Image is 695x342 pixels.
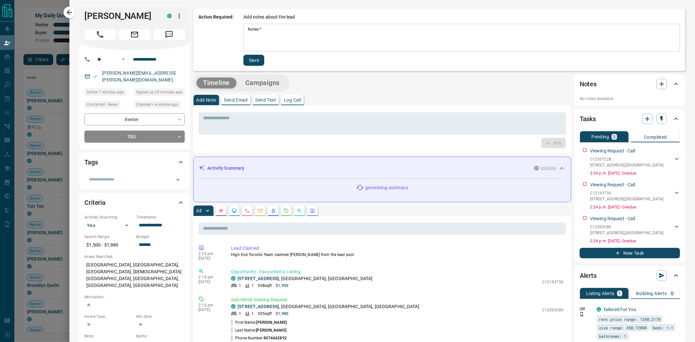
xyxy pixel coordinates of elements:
[590,156,664,162] p: C12357228
[232,208,237,213] svg: Lead Browsing Activity
[252,311,254,317] p: 1
[238,304,279,309] a: [STREET_ADDRESS]
[284,98,301,102] p: Log Call
[580,248,680,258] button: New Task
[590,230,664,236] p: [STREET_ADDRESS] , [GEOGRAPHIC_DATA]
[136,101,178,108] span: Claimed < a minute ago
[136,214,185,220] p: Timeframe:
[618,291,621,296] p: 1
[590,215,635,222] p: Viewing Request - Call
[590,196,664,202] p: [STREET_ADDRESS] , [GEOGRAPHIC_DATA]
[84,157,98,167] h2: Tags
[84,89,131,98] div: Fri Sep 12 2025
[580,96,680,102] p: No notes available
[238,275,372,282] p: , [GEOGRAPHIC_DATA], [GEOGRAPHIC_DATA]
[271,208,276,213] svg: Listing Alerts
[219,208,224,213] svg: Notes
[84,240,133,250] p: $1,500 - $1,980
[198,307,221,312] p: [DATE]
[590,181,635,188] p: Viewing Request - Call
[84,220,133,231] div: Yes
[84,214,133,220] p: Actively Searching:
[613,135,615,139] p: 3
[207,165,244,172] p: Activity Summary
[256,320,287,325] span: [PERSON_NAME]
[590,223,680,237] div: C12393589[STREET_ADDRESS],[GEOGRAPHIC_DATA]
[542,279,563,285] p: C12193750
[239,283,241,289] p: 1
[224,98,248,102] p: Send Email
[590,189,680,203] div: C12193750[STREET_ADDRESS],[GEOGRAPHIC_DATA]
[603,307,636,312] a: Tailored For You
[84,113,185,125] div: Renter
[198,303,221,307] p: 2:16 pm
[580,114,596,124] h2: Tasks
[231,276,236,281] div: condos.ca
[590,170,680,176] p: 2:24 p.m. [DATE] - Overdue
[173,175,182,184] button: Open
[252,283,254,289] p: 1
[653,324,673,331] span: beds: 1-1
[239,78,286,88] button: Campaigns
[153,29,185,40] span: Message
[198,275,221,279] p: 2:19 pm
[196,78,236,88] button: Timeline
[586,291,615,296] p: Listing Alerts
[580,268,680,283] div: Alerts
[590,204,680,210] p: 2:24 p.m. [DATE] - Overdue
[590,238,680,244] p: 2:24 p.m. [DATE] - Overdue
[276,283,288,289] p: $1,950
[199,162,566,174] div: Activity Summary
[231,245,563,252] p: Lead Claimed
[84,314,133,320] p: Home Type:
[84,254,185,260] p: Areas Searched:
[590,190,664,196] p: C12193750
[580,306,593,312] p: Off
[84,294,185,300] p: Motivation:
[119,29,150,40] span: Email
[238,276,279,281] a: [STREET_ADDRESS]
[84,195,185,210] div: Criteria
[258,311,272,317] p: 505 sqft
[671,291,673,296] p: 0
[365,184,408,191] p: generating summary
[134,101,185,110] div: Fri Sep 12 2025
[243,55,264,66] button: Save
[231,252,563,258] p: High End Toronto Team claimed [PERSON_NAME] from the lead pool
[198,256,221,261] p: [DATE]
[231,268,563,275] p: Opportunity - Favourited a Listing
[102,70,176,82] a: [PERSON_NAME][EMAIL_ADDRESS][PERSON_NAME][DOMAIN_NAME]
[136,234,185,240] p: Budget:
[243,14,295,21] p: Add notes about the lead
[644,135,667,139] p: Completed
[284,208,289,213] svg: Requests
[231,320,287,325] p: First Name:
[255,98,276,102] p: Send Text
[84,131,185,143] div: TBD
[580,79,597,89] h2: Notes
[196,208,201,213] p: All
[580,111,680,127] div: Tasks
[136,333,185,339] p: Baths:
[238,303,419,310] p: , [GEOGRAPHIC_DATA], [GEOGRAPHIC_DATA], [GEOGRAPHIC_DATA]
[258,283,272,289] p: 508 sqft
[84,333,133,339] p: Beds:
[276,311,288,317] p: $1,980
[231,327,286,333] p: Last Name:
[256,328,286,333] span: [PERSON_NAME]
[196,98,216,102] p: Add Note
[231,335,287,341] p: Phone Number:
[580,270,597,281] h2: Alerts
[258,208,263,213] svg: Emails
[245,208,250,213] svg: Calls
[591,135,609,139] p: Pending
[297,208,302,213] svg: Opportunities
[84,260,185,291] p: [GEOGRAPHIC_DATA], [GEOGRAPHIC_DATA], [GEOGRAPHIC_DATA], [DEMOGRAPHIC_DATA][GEOGRAPHIC_DATA], [GE...
[136,89,182,95] span: Signed up 23 minutes ago
[310,208,315,213] svg: Agent Actions
[590,155,680,169] div: C12357228[STREET_ADDRESS],[GEOGRAPHIC_DATA]
[84,11,157,21] h1: [PERSON_NAME]
[84,29,116,40] span: Call
[636,291,667,296] p: Building Alerts
[231,296,563,303] p: Submitted Viewing Request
